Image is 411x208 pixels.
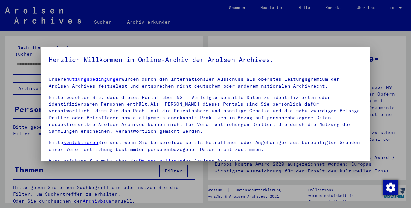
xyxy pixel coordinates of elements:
[63,140,98,145] a: kontaktieren
[383,180,398,195] img: Zustimmung ändern
[49,76,362,89] p: Unsere wurden durch den Internationalen Ausschuss als oberstes Leitungsgremium der Arolsen Archiv...
[139,158,183,163] a: Datenrichtlinie
[49,139,362,153] p: Bitte Sie uns, wenn Sie beispielsweise als Betroffener oder Angehöriger aus berechtigten Gründen ...
[383,180,398,195] div: Zustimmung ändern
[49,55,362,65] h5: Herzlich Willkommen im Online-Archiv der Arolsen Archives.
[49,94,362,135] p: Bitte beachten Sie, dass dieses Portal über NS - Verfolgte sensible Daten zu identifizierten oder...
[66,76,121,82] a: Nutzungsbedingungen
[49,157,362,164] p: Hier erfahren Sie mehr über die der Arolsen Archives.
